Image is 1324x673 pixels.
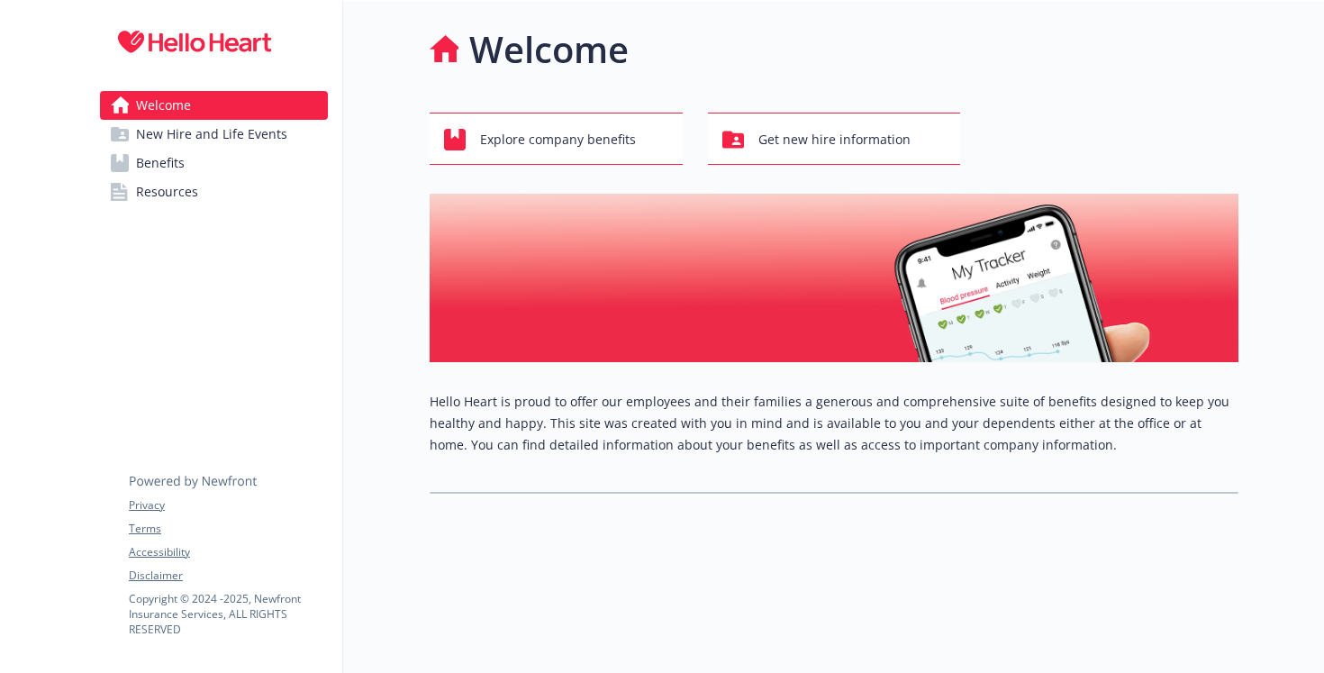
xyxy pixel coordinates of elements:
a: Disclaimer [129,568,327,584]
a: Terms [129,521,327,537]
button: Explore company benefits [430,113,683,165]
span: Explore company benefits [480,123,636,157]
span: Benefits [136,149,185,177]
img: overview page banner [430,194,1238,362]
h1: Welcome [469,23,629,77]
span: Resources [136,177,198,206]
p: Hello Heart is proud to offer our employees and their families a generous and comprehensive suite... [430,391,1238,456]
span: Get new hire information [758,123,911,157]
a: Welcome [100,91,328,120]
a: Privacy [129,497,327,514]
a: Benefits [100,149,328,177]
a: New Hire and Life Events [100,120,328,149]
button: Get new hire information [708,113,961,165]
p: Copyright © 2024 - 2025 , Newfront Insurance Services, ALL RIGHTS RESERVED [129,591,327,637]
a: Resources [100,177,328,206]
span: New Hire and Life Events [136,120,287,149]
span: Welcome [136,91,191,120]
a: Accessibility [129,544,327,560]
